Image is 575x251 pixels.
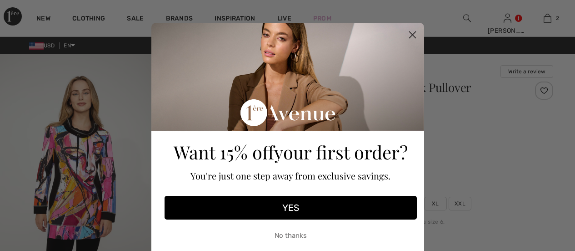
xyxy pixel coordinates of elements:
[165,224,417,247] button: No thanks
[174,140,274,164] span: Want 15% off
[165,196,417,220] button: YES
[190,169,390,182] span: You're just one step away from exclusive savings.
[405,27,420,43] button: Close dialog
[274,140,408,164] span: your first order?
